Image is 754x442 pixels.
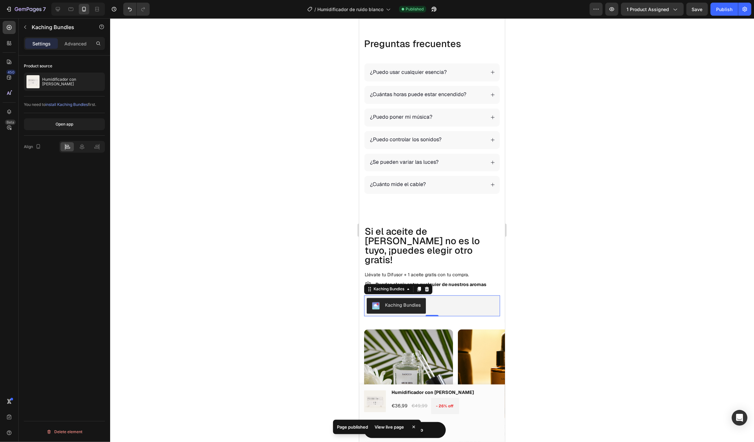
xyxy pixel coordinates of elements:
[5,120,16,125] div: Beta
[99,311,188,400] a: Aceite aromático Amor Infinito – Rituals Collection SAOCCO
[43,5,46,13] p: 7
[42,77,102,86] p: Humidificador con [PERSON_NAME]
[621,3,684,16] button: 1 product assigned
[337,424,368,430] p: Page published
[24,118,105,130] button: Open app
[24,63,52,69] div: Product source
[716,6,732,13] div: Publish
[123,3,150,16] div: Undo/Redo
[45,102,88,107] span: install Kaching Bundles
[32,23,87,31] p: Kaching Bundles
[32,370,141,378] h1: Humidificador con [PERSON_NAME]
[64,40,87,47] p: Advanced
[359,18,505,442] iframe: Design area
[52,383,69,392] div: €49,99
[72,380,100,396] pre: - 26% off
[711,3,738,16] button: Publish
[24,143,42,151] div: Align
[686,3,708,16] button: Save
[32,40,51,47] p: Settings
[692,7,703,12] span: Save
[5,404,87,420] button: Añadir al Carrito
[46,428,82,436] div: Delete element
[32,383,49,392] div: €36,99
[3,3,49,16] button: 7
[56,121,73,127] div: Open app
[732,410,747,426] div: Open Intercom Messenger
[24,427,105,437] button: Delete element
[627,6,669,13] span: 1 product assigned
[24,102,105,108] div: You need to first.
[26,75,40,88] img: product feature img
[6,70,16,75] div: 450
[317,6,383,13] span: Humidificador de ruido blanco
[27,408,64,416] div: Añadir al Carrito
[314,6,316,13] span: /
[371,422,408,432] div: View live page
[406,6,424,12] span: Published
